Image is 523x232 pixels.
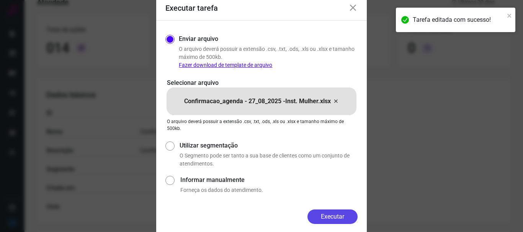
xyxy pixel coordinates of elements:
[167,118,356,132] p: O arquivo deverá possuir a extensão .csv, .txt, .ods, .xls ou .xlsx e tamanho máximo de 500kb.
[184,97,331,106] p: Confirmacao_agenda - 27_08_2025 -Inst. Mulher.xlsx
[179,45,358,69] p: O arquivo deverá possuir a extensão .csv, .txt, .ods, .xls ou .xlsx e tamanho máximo de 500kb.
[180,152,358,168] p: O Segmento pode ser tanto a sua base de clientes como um conjunto de atendimentos.
[413,15,505,24] div: Tarefa editada com sucesso!
[180,141,358,150] label: Utilizar segmentação
[167,78,356,88] p: Selecionar arquivo
[165,3,218,13] h3: Executar tarefa
[179,62,272,68] a: Fazer download de template de arquivo
[180,175,358,185] label: Informar manualmente
[179,34,218,44] label: Enviar arquivo
[307,209,358,224] button: Executar
[180,186,358,194] p: Forneça os dados do atendimento.
[507,11,512,20] button: close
